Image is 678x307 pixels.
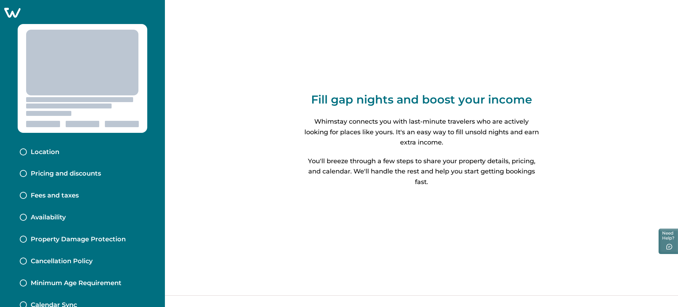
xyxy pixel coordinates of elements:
p: Availability [31,214,66,222]
p: Property Damage Protection [31,236,126,243]
p: Pricing and discounts [31,170,101,178]
p: Whimstay connects you with last-minute travelers who are actively looking for places like yours. ... [303,117,540,148]
p: You'll breeze through a few steps to share your property details, pricing, and calendar. We'll ha... [303,156,540,187]
p: Fees and taxes [31,192,79,200]
p: Minimum Age Requirement [31,279,121,287]
p: Fill gap nights and boost your income [311,93,532,107]
p: Location [31,148,59,156]
p: Cancellation Policy [31,258,93,265]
